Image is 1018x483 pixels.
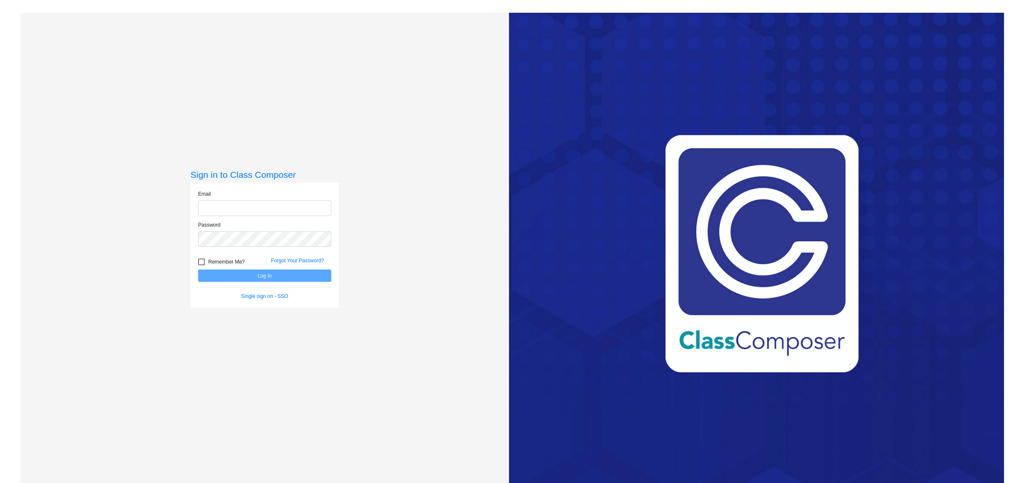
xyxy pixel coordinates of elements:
[198,221,221,229] label: Password
[241,293,288,299] a: Single sign on - SSO
[208,257,245,267] span: Remember Me?
[271,258,324,264] a: Forgot Your Password?
[198,270,331,282] button: Log In
[198,190,211,198] label: Email
[190,169,339,180] h3: Sign in to Class Composer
